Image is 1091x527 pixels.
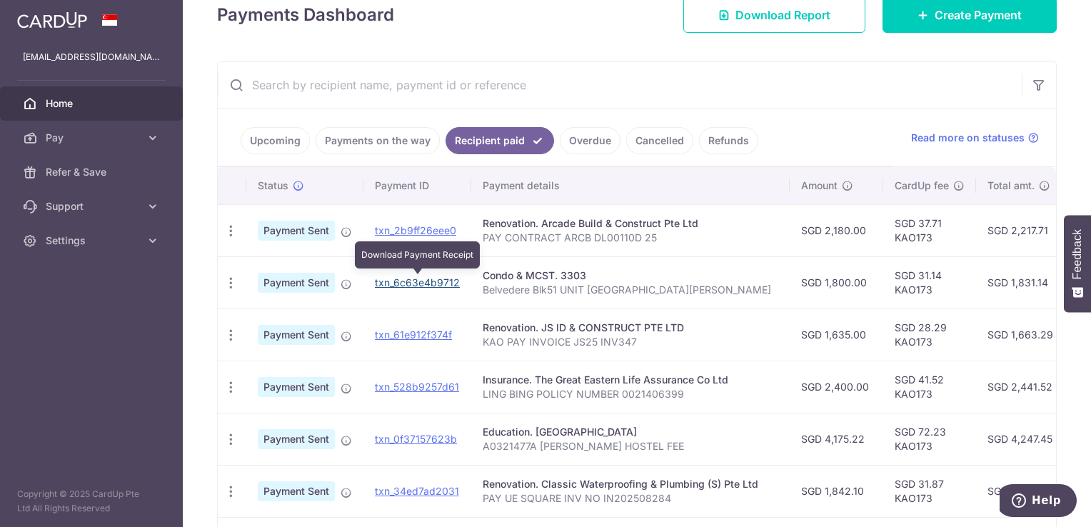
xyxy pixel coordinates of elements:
[46,131,140,145] span: Pay
[699,127,758,154] a: Refunds
[883,308,976,361] td: SGD 28.29 KAO173
[790,361,883,413] td: SGD 2,400.00
[375,328,452,341] a: txn_61e912f374f
[46,96,140,111] span: Home
[976,413,1072,465] td: SGD 4,247.45
[23,50,160,64] p: [EMAIL_ADDRESS][DOMAIN_NAME]
[363,167,471,204] th: Payment ID
[483,283,778,297] p: Belvedere Blk51 UNIT [GEOGRAPHIC_DATA][PERSON_NAME]
[790,413,883,465] td: SGD 4,175.22
[976,308,1072,361] td: SGD 1,663.29
[1071,229,1084,279] span: Feedback
[483,321,778,335] div: Renovation. JS ID & CONSTRUCT PTE LTD
[883,465,976,517] td: SGD 31.87 KAO173
[258,221,335,241] span: Payment Sent
[883,256,976,308] td: SGD 31.14 KAO173
[316,127,440,154] a: Payments on the way
[560,127,620,154] a: Overdue
[446,127,554,154] a: Recipient paid
[483,335,778,349] p: KAO PAY INVOICE JS25 INV347
[258,429,335,449] span: Payment Sent
[483,373,778,387] div: Insurance. The Great Eastern Life Assurance Co Ltd
[17,11,87,29] img: CardUp
[375,485,459,497] a: txn_34ed7ad2031
[258,273,335,293] span: Payment Sent
[241,127,310,154] a: Upcoming
[375,276,460,288] a: txn_6c63e4b9712
[46,165,140,179] span: Refer & Save
[471,167,790,204] th: Payment details
[258,481,335,501] span: Payment Sent
[483,231,778,245] p: PAY CONTRACT ARCB DL00110D 25
[483,439,778,453] p: A0321477A [PERSON_NAME] HOSTEL FEE
[217,2,394,28] h4: Payments Dashboard
[790,308,883,361] td: SGD 1,635.00
[790,204,883,256] td: SGD 2,180.00
[790,256,883,308] td: SGD 1,800.00
[911,131,1025,145] span: Read more on statuses
[976,204,1072,256] td: SGD 2,217.71
[883,413,976,465] td: SGD 72.23 KAO173
[735,6,830,24] span: Download Report
[626,127,693,154] a: Cancelled
[483,425,778,439] div: Education. [GEOGRAPHIC_DATA]
[218,62,1022,108] input: Search by recipient name, payment id or reference
[911,131,1039,145] a: Read more on statuses
[790,465,883,517] td: SGD 1,842.10
[375,433,457,445] a: txn_0f37157623b
[1000,484,1077,520] iframe: Opens a widget where you can find more information
[883,204,976,256] td: SGD 37.71 KAO173
[1064,215,1091,312] button: Feedback - Show survey
[883,361,976,413] td: SGD 41.52 KAO173
[258,179,288,193] span: Status
[976,256,1072,308] td: SGD 1,831.14
[483,216,778,231] div: Renovation. Arcade Build & Construct Pte Ltd
[987,179,1035,193] span: Total amt.
[46,234,140,248] span: Settings
[976,465,1072,517] td: SGD 1,873.97
[483,268,778,283] div: Condo & MCST. 3303
[258,377,335,397] span: Payment Sent
[483,491,778,506] p: PAY UE SQUARE INV NO IN202508284
[375,381,459,393] a: txn_528b9257d61
[801,179,838,193] span: Amount
[258,325,335,345] span: Payment Sent
[483,477,778,491] div: Renovation. Classic Waterproofing & Plumbing (S) Pte Ltd
[935,6,1022,24] span: Create Payment
[895,179,949,193] span: CardUp fee
[483,387,778,401] p: LING BING POLICY NUMBER 0021406399
[976,361,1072,413] td: SGD 2,441.52
[355,241,480,268] div: Download Payment Receipt
[46,199,140,214] span: Support
[375,224,456,236] a: txn_2b9ff26eee0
